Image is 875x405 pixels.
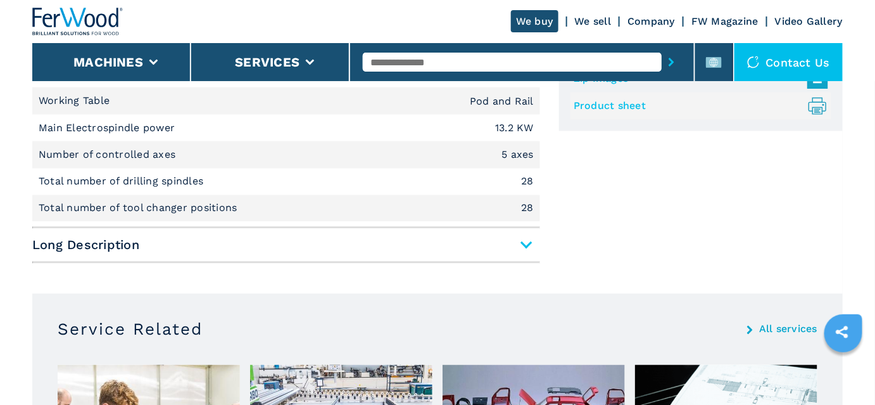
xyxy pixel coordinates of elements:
em: 13.2 KW [495,123,534,133]
button: Services [235,55,299,70]
p: Total number of drilling spindles [39,175,207,189]
em: 28 [522,203,534,214]
p: Main Electrospindle power [39,121,179,135]
span: Long Description [32,234,540,257]
a: All services [759,325,817,335]
a: We buy [511,10,558,32]
a: Product sheet [574,96,822,117]
p: Working Table [39,94,113,108]
iframe: Chat [821,348,866,395]
p: Total number of tool changer positions [39,202,241,215]
h3: Service Related [58,319,203,340]
a: We sell [575,15,612,27]
p: Number of controlled axes [39,148,179,162]
button: Machines [73,55,143,70]
a: Video Gallery [775,15,843,27]
em: Pod and Rail [470,96,534,106]
a: FW Magazine [691,15,759,27]
img: Contact us [747,56,760,68]
button: submit-button [662,48,681,77]
em: 5 axes [502,150,534,160]
img: Ferwood [32,8,123,35]
div: Short Description [32,34,540,222]
em: 28 [522,177,534,187]
a: Company [627,15,675,27]
a: sharethis [826,316,858,348]
div: Contact us [734,43,843,81]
